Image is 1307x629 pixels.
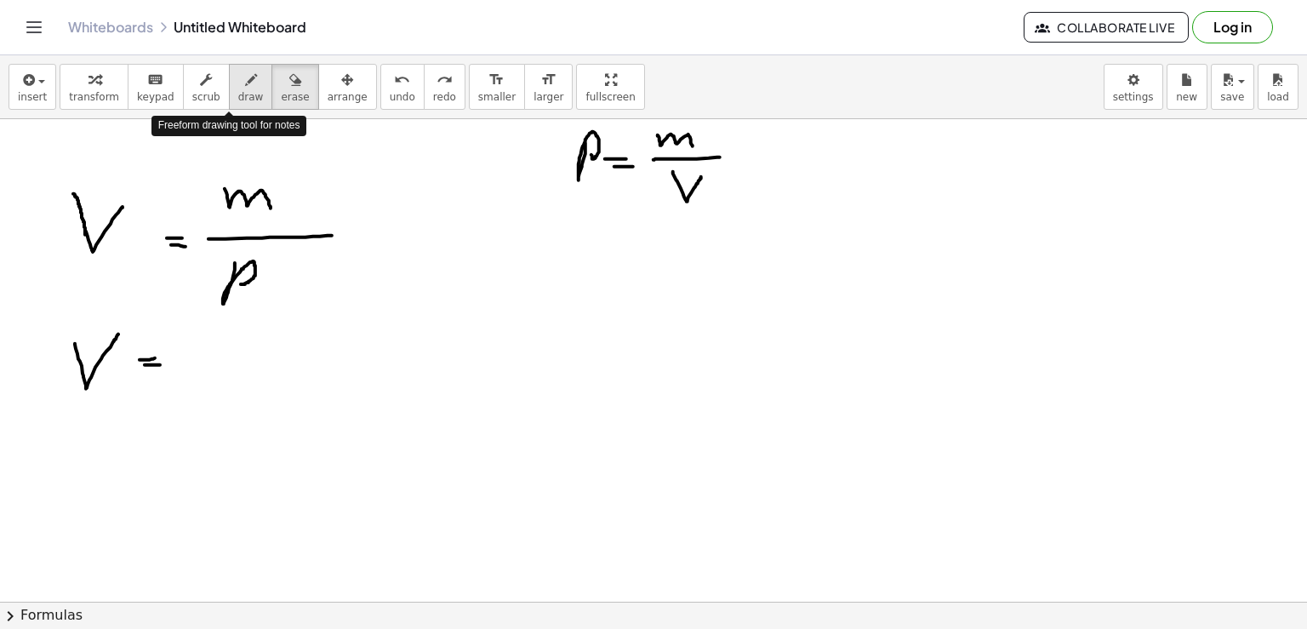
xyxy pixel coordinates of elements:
[9,64,56,110] button: insert
[576,64,644,110] button: fullscreen
[183,64,230,110] button: scrub
[20,14,48,41] button: Toggle navigation
[18,91,47,103] span: insert
[469,64,525,110] button: format_sizesmaller
[394,70,410,90] i: undo
[540,70,556,90] i: format_size
[524,64,573,110] button: format_sizelarger
[1024,12,1189,43] button: Collaborate Live
[380,64,425,110] button: undoundo
[68,19,153,36] a: Whiteboards
[328,91,368,103] span: arrange
[424,64,465,110] button: redoredo
[534,91,563,103] span: larger
[69,91,119,103] span: transform
[151,116,307,135] div: Freeform drawing tool for notes
[128,64,184,110] button: keyboardkeypad
[318,64,377,110] button: arrange
[437,70,453,90] i: redo
[238,91,264,103] span: draw
[192,91,220,103] span: scrub
[1192,11,1273,43] button: Log in
[1113,91,1154,103] span: settings
[229,64,273,110] button: draw
[488,70,505,90] i: format_size
[1104,64,1163,110] button: settings
[433,91,456,103] span: redo
[147,70,163,90] i: keyboard
[1267,91,1289,103] span: load
[478,91,516,103] span: smaller
[1211,64,1254,110] button: save
[271,64,318,110] button: erase
[1258,64,1298,110] button: load
[1167,64,1207,110] button: new
[1220,91,1244,103] span: save
[281,91,309,103] span: erase
[60,64,128,110] button: transform
[585,91,635,103] span: fullscreen
[1038,20,1174,35] span: Collaborate Live
[1176,91,1197,103] span: new
[390,91,415,103] span: undo
[137,91,174,103] span: keypad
